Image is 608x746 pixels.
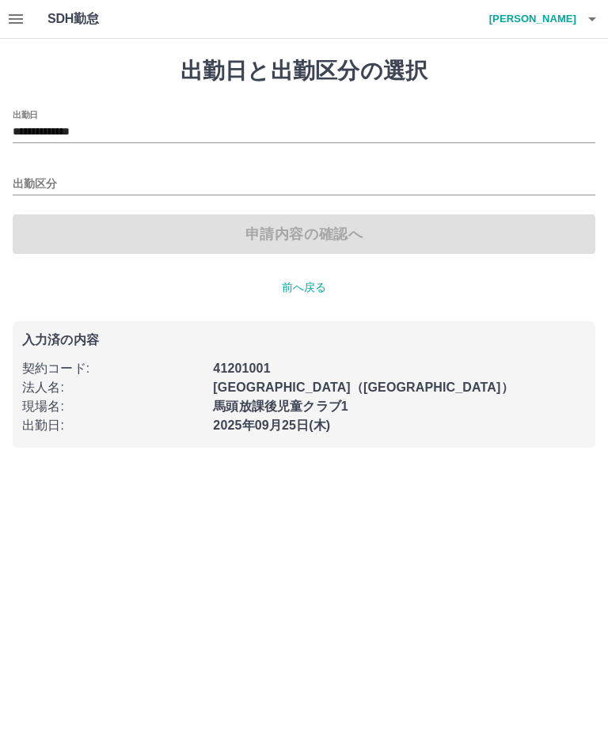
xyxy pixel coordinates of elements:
[22,359,203,378] p: 契約コード :
[22,416,203,435] p: 出勤日 :
[213,362,270,375] b: 41201001
[213,381,513,394] b: [GEOGRAPHIC_DATA]（[GEOGRAPHIC_DATA]）
[13,58,595,85] h1: 出勤日と出勤区分の選択
[13,108,38,120] label: 出勤日
[22,397,203,416] p: 現場名 :
[213,400,348,413] b: 馬頭放課後児童クラブ1
[22,334,586,346] p: 入力済の内容
[22,378,203,397] p: 法人名 :
[213,418,330,432] b: 2025年09月25日(木)
[13,279,595,296] p: 前へ戻る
